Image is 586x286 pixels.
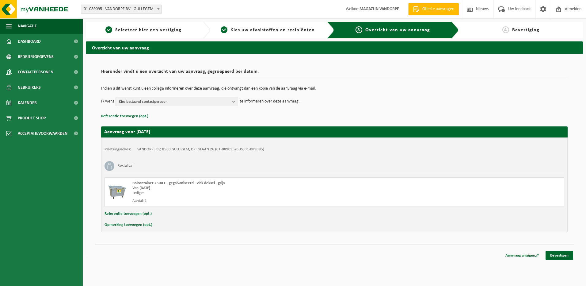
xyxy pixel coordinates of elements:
a: 1Selecteer hier een vestiging [89,26,198,34]
a: Aanvraag wijzigen [501,251,544,260]
button: Referentie toevoegen (opt.) [105,210,152,218]
h3: Restafval [117,161,133,171]
span: Contactpersonen [18,64,53,80]
span: Kies bestaand contactpersoon [119,97,230,106]
span: Dashboard [18,34,41,49]
button: Opmerking toevoegen (opt.) [105,221,152,229]
h2: Hieronder vindt u een overzicht van uw aanvraag, gegroepeerd per datum. [101,69,568,77]
span: 3 [356,26,362,33]
span: Acceptatievoorwaarden [18,126,67,141]
span: Bedrijfsgegevens [18,49,54,64]
a: Bevestigen [546,251,573,260]
td: VANDORPE BV, 8560 GULLEGEM, DRIESLAAN 26 (01-089095/BUS, 01-089095) [137,147,264,152]
span: Overzicht van uw aanvraag [365,28,430,33]
strong: Plaatsingsadres: [105,147,131,151]
span: 2 [221,26,227,33]
a: 2Kies uw afvalstoffen en recipiënten [213,26,322,34]
span: 01-089095 - VANDORPE BV - GULLEGEM [81,5,162,14]
span: Offerte aanvragen [421,6,456,12]
button: Kies bestaand contactpersoon [116,97,238,106]
h2: Overzicht van uw aanvraag [86,41,583,53]
strong: MAGAZIJN VANDORPE [360,7,399,11]
span: 4 [502,26,509,33]
span: Selecteer hier een vestiging [115,28,181,33]
span: 1 [105,26,112,33]
img: WB-2500-GAL-GY-01.png [108,181,126,199]
span: Rolcontainer 2500 L - gegalvaniseerd - vlak deksel - grijs [132,181,225,185]
div: Aantal: 1 [132,199,359,203]
span: Gebruikers [18,80,41,95]
p: Indien u dit wenst kunt u een collega informeren over deze aanvraag, die ontvangt dan een kopie v... [101,87,568,91]
button: Referentie toevoegen (opt.) [101,112,148,120]
span: Product Shop [18,110,46,126]
strong: Aanvraag voor [DATE] [104,129,150,134]
span: Kalender [18,95,37,110]
span: 01-089095 - VANDORPE BV - GULLEGEM [81,5,162,14]
span: Bevestiging [512,28,539,33]
div: Ledigen [132,191,359,195]
strong: Van [DATE] [132,186,150,190]
span: Navigatie [18,18,37,34]
p: te informeren over deze aanvraag. [240,97,300,106]
span: Kies uw afvalstoffen en recipiënten [230,28,315,33]
p: Ik wens [101,97,114,106]
a: Offerte aanvragen [408,3,459,15]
